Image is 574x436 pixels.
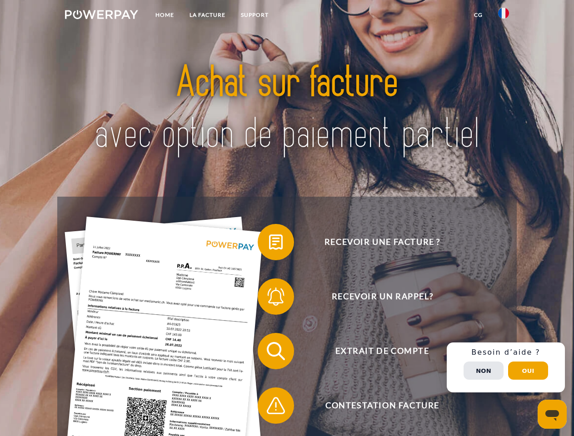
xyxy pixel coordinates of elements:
a: CG [466,7,490,23]
div: Schnellhilfe [447,342,565,392]
span: Extrait de compte [271,333,494,369]
img: title-powerpay_fr.svg [87,44,487,174]
button: Recevoir un rappel? [258,278,494,315]
img: qb_search.svg [265,340,287,362]
img: qb_bill.svg [265,231,287,253]
h3: Besoin d’aide ? [452,348,559,357]
button: Recevoir une facture ? [258,224,494,260]
img: qb_bell.svg [265,285,287,308]
button: Contestation Facture [258,387,494,424]
img: qb_warning.svg [265,394,287,417]
button: Extrait de compte [258,333,494,369]
iframe: Bouton de lancement de la fenêtre de messagerie [538,400,567,429]
a: Support [233,7,276,23]
span: Recevoir une facture ? [271,224,494,260]
a: Home [148,7,182,23]
button: Non [464,362,504,380]
img: logo-powerpay-white.svg [65,10,138,19]
span: Contestation Facture [271,387,494,424]
img: fr [498,8,509,19]
button: Oui [508,362,548,380]
span: Recevoir un rappel? [271,278,494,315]
a: LA FACTURE [182,7,233,23]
